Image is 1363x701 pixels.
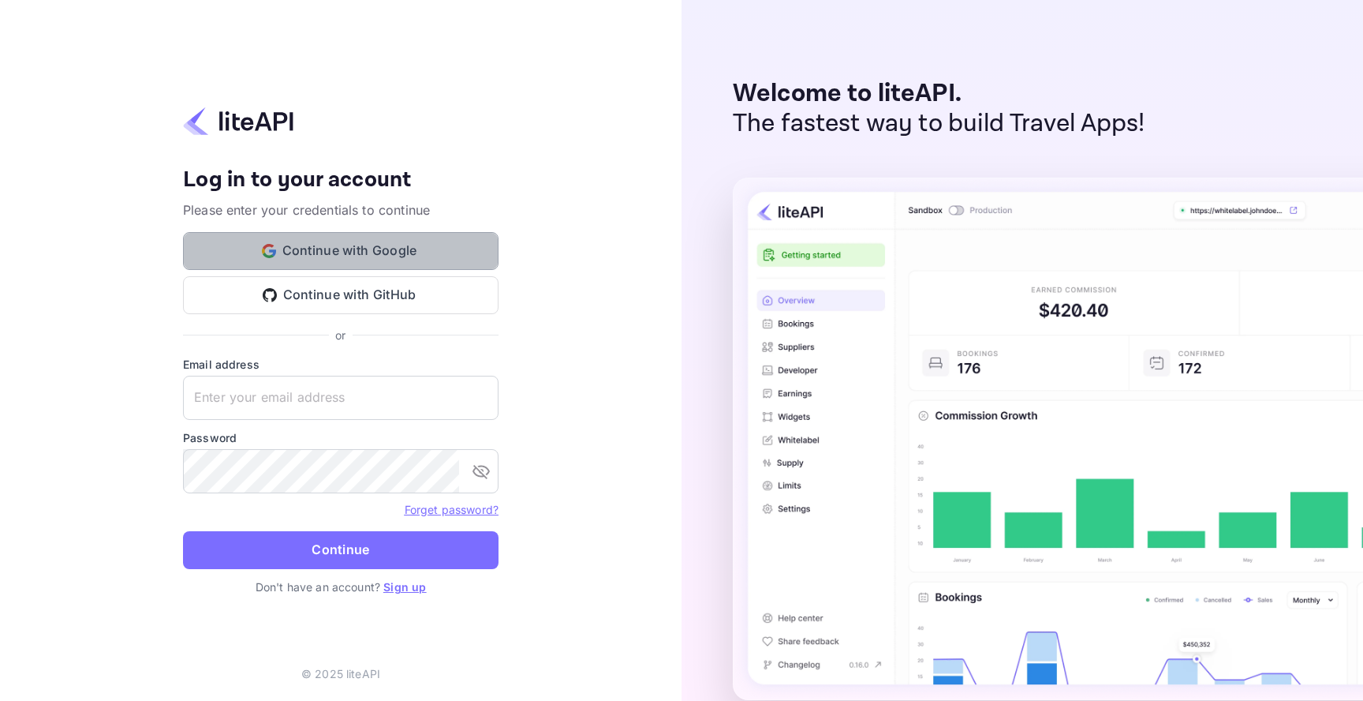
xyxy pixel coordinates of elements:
img: liteapi [183,106,293,137]
a: Sign up [383,580,426,594]
input: Enter your email address [183,376,499,420]
button: Continue with Google [183,232,499,270]
button: toggle password visibility [465,455,497,487]
button: Continue [183,531,499,569]
p: Please enter your credentials to continue [183,201,499,219]
p: or [335,327,345,343]
label: Email address [183,356,499,373]
p: © 2025 liteAPI [301,665,380,682]
h4: Log in to your account [183,167,499,194]
p: Don't have an account? [183,579,499,595]
a: Forget password? [405,503,499,516]
label: Password [183,429,499,446]
p: Welcome to liteAPI. [733,79,1145,109]
a: Forget password? [405,501,499,517]
p: The fastest way to build Travel Apps! [733,109,1145,139]
button: Continue with GitHub [183,276,499,314]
